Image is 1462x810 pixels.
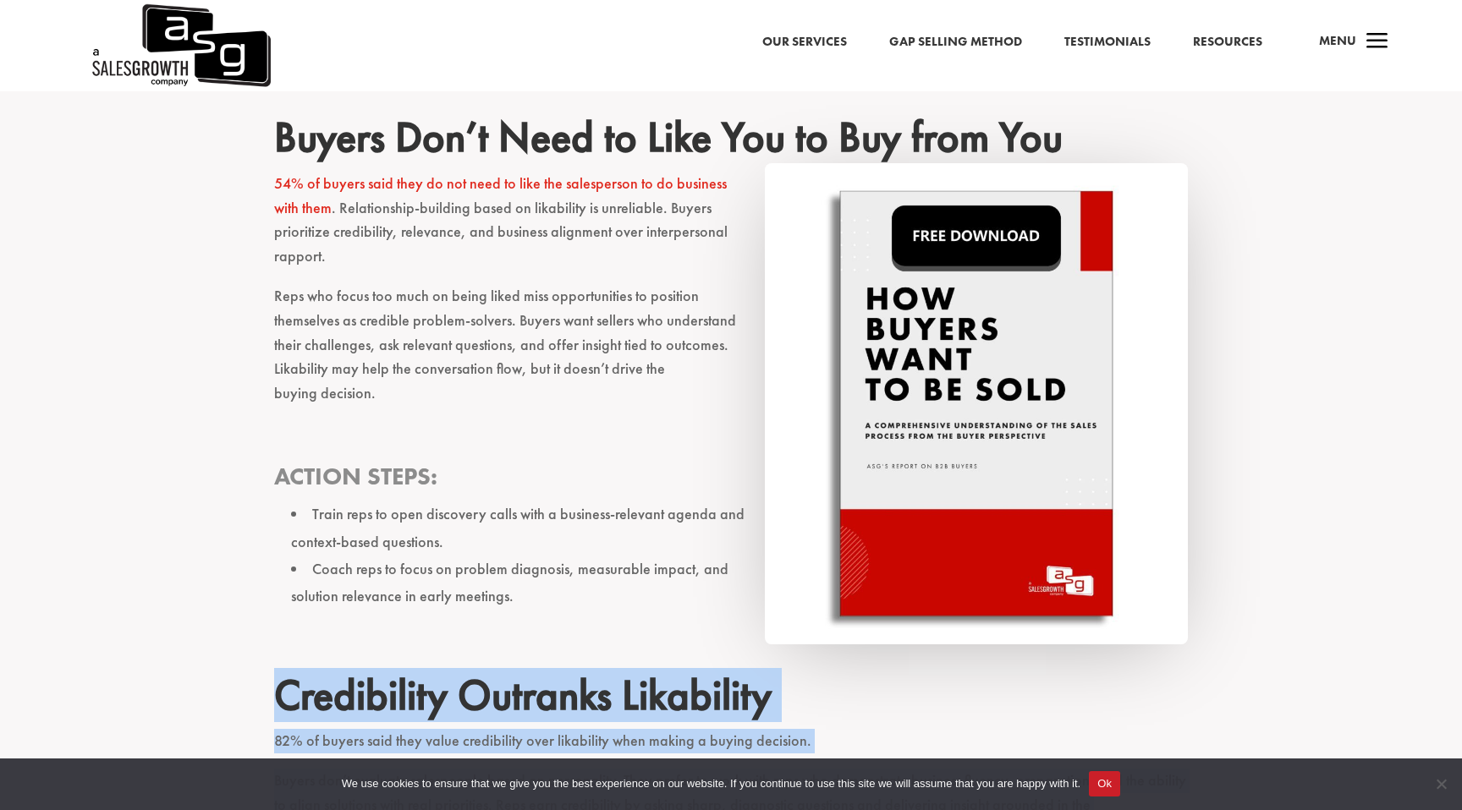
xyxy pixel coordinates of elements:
span: a [1360,25,1394,59]
span: We use cookies to ensure that we give you the best experience on our website. If you continue to ... [342,775,1080,792]
p: 82% of buyers said they value credibility over likability when making a buying decision. [274,729,1188,769]
a: Testimonials [1064,31,1151,53]
a: 54% of buyers said they do not need to like the salesperson to do business with them [274,173,727,217]
a: Gap Selling Method [889,31,1022,53]
img: This image is a promotional cover for a free downloadable report titled "How Buyers Want To Be So... [765,163,1188,645]
li: Train reps to open discovery calls with a business-relevant agenda and context-based questions. [291,501,1188,556]
span: Menu [1319,32,1356,49]
p: Reps who focus too much on being liked miss opportunities to position themselves as credible prob... [274,284,1188,421]
h3: Action Steps: [274,461,1188,501]
a: Resources [1193,31,1262,53]
a: Our Services [762,31,847,53]
h2: Buyers Don’t Need to Like You to Buy from You [274,112,1188,171]
h2: Credibility Outranks Likability [274,670,1188,729]
li: Coach reps to focus on problem diagnosis, measurable impact, and solution relevance in early meet... [291,556,1188,610]
p: . Relationship-building based on likability is unreliable. Buyers prioritize credibility, relevan... [274,172,1188,284]
span: No [1432,775,1449,792]
button: Ok [1089,771,1120,796]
